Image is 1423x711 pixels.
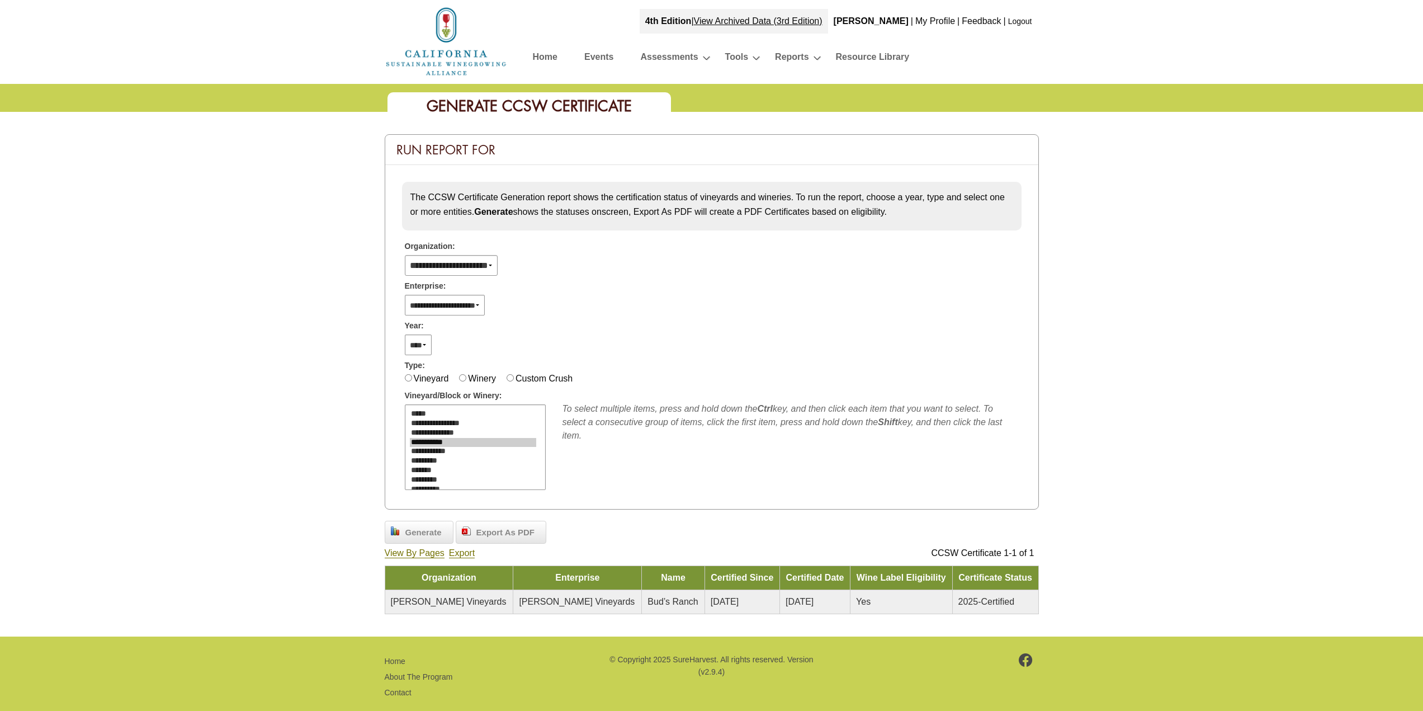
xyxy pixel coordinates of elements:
[405,320,424,332] span: Year:
[385,672,453,681] a: About The Program
[405,241,455,252] span: Organization:
[645,16,692,26] strong: 4th Edition
[1008,17,1032,26] a: Logout
[647,597,698,606] span: Bud’s Ranch
[391,526,400,535] img: chart_bar.png
[1003,9,1007,34] div: |
[562,402,1019,442] div: To select multiple items, press and hold down the key, and then click each item that you want to ...
[533,49,557,69] a: Home
[962,16,1001,26] a: Feedback
[775,49,809,69] a: Reports
[779,566,850,590] td: Certified Date
[711,597,739,606] span: [DATE]
[519,597,635,606] span: [PERSON_NAME] Vineyards
[456,521,546,544] a: Export As PDF
[516,374,573,383] label: Custom Crush
[414,374,449,383] label: Vineyard
[786,597,814,606] span: [DATE]
[836,49,910,69] a: Resource Library
[462,526,471,535] img: doc_pdf.png
[640,9,828,34] div: |
[385,548,445,558] a: View By Pages
[449,548,475,558] a: Export
[931,548,1034,558] span: CCSW Certificate 1-1 of 1
[705,566,779,590] td: Certified Since
[391,597,507,606] span: [PERSON_NAME] Vineyards
[468,374,496,383] label: Winery
[385,521,453,544] a: Generate
[405,280,446,292] span: Enterprise:
[474,207,513,216] strong: Generate
[608,653,815,679] p: © Copyright 2025 SureHarvest. All rights reserved. Version (v2.9.4)
[910,9,914,34] div: |
[956,9,961,34] div: |
[385,6,508,77] img: logo_cswa2x.png
[385,657,405,666] a: Home
[694,16,822,26] a: View Archived Data (3rd Edition)
[471,526,540,539] span: Export As PDF
[834,16,909,26] b: [PERSON_NAME]
[405,360,425,371] span: Type:
[878,417,898,427] b: Shift
[385,566,513,590] td: Organization
[400,526,447,539] span: Generate
[640,49,698,69] a: Assessments
[850,566,952,590] td: Wine Label Eligibility
[385,36,508,45] a: Home
[958,597,1015,606] span: 2025-Certified
[952,566,1038,590] td: Certificate Status
[584,49,613,69] a: Events
[385,135,1038,165] div: Run Report For
[856,597,871,606] span: Yes
[427,96,632,116] span: Generate CCSW Certificate
[757,404,773,413] b: Ctrl
[1019,653,1033,667] img: footer-facebook.png
[410,190,1013,219] p: The CCSW Certificate Generation report shows the certification status of vineyards and wineries. ...
[513,566,642,590] td: Enterprise
[725,49,748,69] a: Tools
[385,688,412,697] a: Contact
[642,566,705,590] td: Name
[405,390,502,402] span: Vineyard/Block or Winery:
[915,16,955,26] a: My Profile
